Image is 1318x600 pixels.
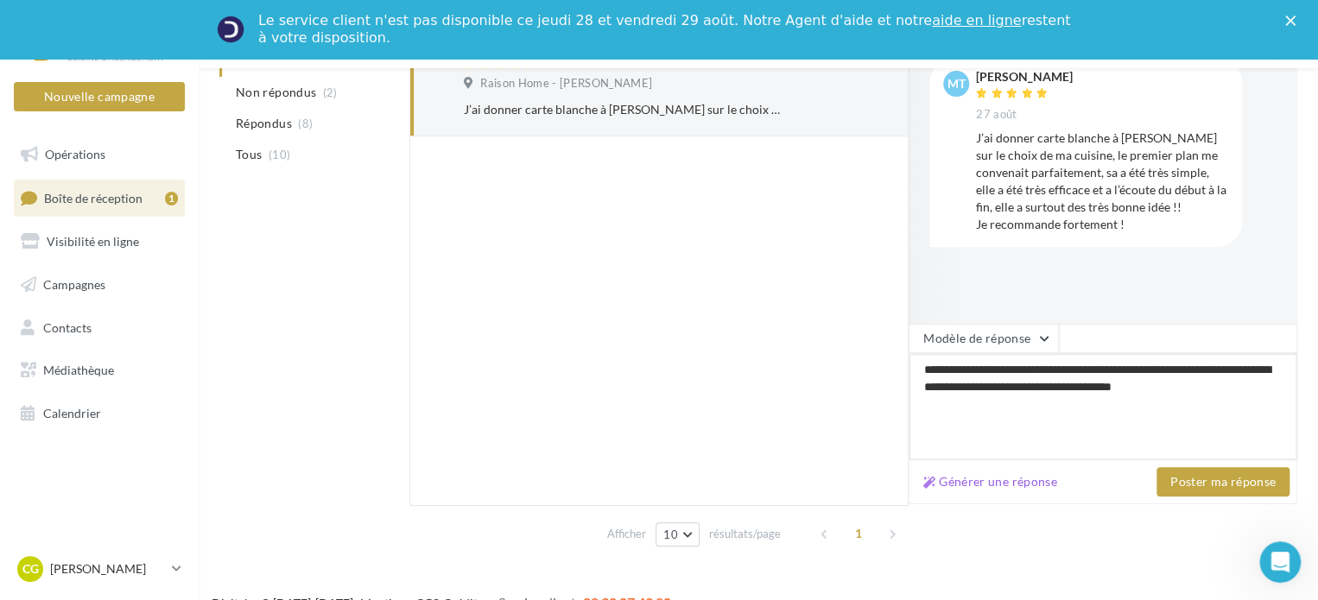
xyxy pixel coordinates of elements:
span: Médiathèque [43,363,114,377]
span: MT [947,75,966,92]
span: Répondus [236,115,292,132]
a: aide en ligne [932,12,1021,28]
button: Modèle de réponse [909,324,1059,353]
a: Contacts [10,310,188,346]
button: 10 [656,522,700,546]
span: Boîte de réception [44,190,143,205]
button: Nouvelle campagne [14,82,185,111]
span: Contacts [43,319,92,334]
iframe: Intercom live chat [1259,541,1301,583]
span: (10) [269,148,290,161]
span: (8) [298,117,313,130]
a: Visibilité en ligne [10,224,188,260]
div: J’ai donner carte blanche à [PERSON_NAME] sur le choix de ma cuisine, le premier plan me convenai... [976,129,1228,233]
a: CG [PERSON_NAME] [14,553,185,585]
p: [PERSON_NAME] [50,560,165,578]
a: Campagnes [10,267,188,303]
span: Non répondus [236,84,316,101]
span: 1 [845,520,872,547]
span: Tous [236,146,262,163]
div: J’ai donner carte blanche à [PERSON_NAME] sur le choix de ma cuisine, le premier plan me convenai... [464,101,781,118]
a: Opérations [10,136,188,173]
div: [PERSON_NAME] [976,71,1073,83]
span: Raison Home - [PERSON_NAME] [480,76,652,92]
a: Boîte de réception1 [10,180,188,217]
div: Le service client n'est pas disponible ce jeudi 28 et vendredi 29 août. Notre Agent d'aide et not... [258,12,1074,47]
img: Profile image for Service-Client [217,16,244,43]
a: Calendrier [10,395,188,432]
span: (2) [323,85,338,99]
button: Générer une réponse [916,471,1064,492]
span: 27 août [976,107,1017,123]
span: résultats/page [709,526,781,542]
span: Opérations [45,147,105,161]
span: Afficher [607,526,646,542]
div: Fermer [1285,16,1302,26]
span: CG [22,560,39,578]
div: 1 [165,192,178,205]
span: Calendrier [43,406,101,420]
span: Campagnes [43,277,105,292]
a: Médiathèque [10,352,188,388]
button: Poster ma réponse [1156,467,1289,496]
span: Visibilité en ligne [47,234,139,249]
span: 10 [663,527,678,541]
